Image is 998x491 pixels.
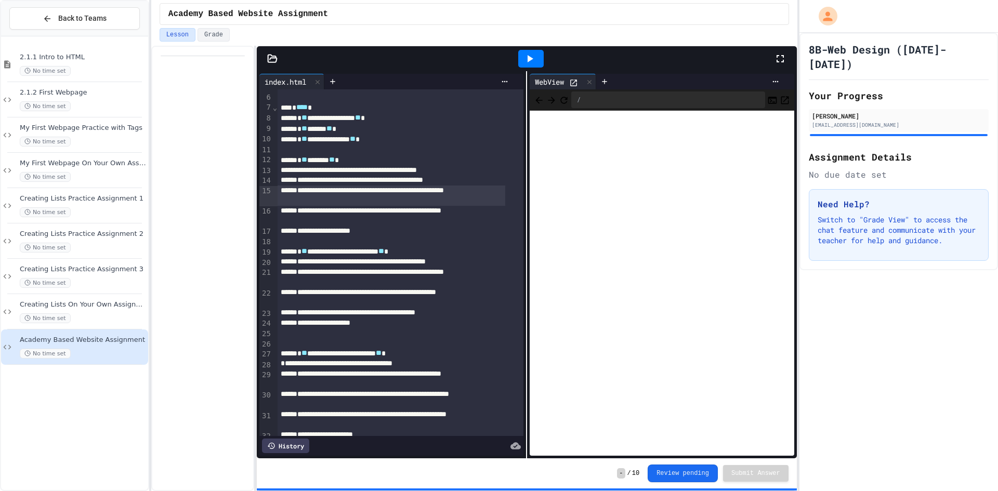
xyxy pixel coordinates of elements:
[20,207,71,217] span: No time set
[259,176,272,186] div: 14
[20,66,71,76] span: No time set
[809,88,989,103] h2: Your Progress
[259,258,272,268] div: 20
[259,288,272,309] div: 22
[20,101,71,111] span: No time set
[534,93,544,106] span: Back
[20,300,146,309] span: Creating Lists On Your Own Assignment
[20,230,146,238] span: Creating Lists Practice Assignment 2
[259,349,272,360] div: 27
[809,150,989,164] h2: Assignment Details
[530,74,596,89] div: WebView
[259,102,272,113] div: 7
[259,370,272,390] div: 29
[259,268,272,288] div: 21
[617,468,625,479] span: -
[812,121,986,129] div: [EMAIL_ADDRESS][DOMAIN_NAME]
[259,411,272,431] div: 31
[20,194,146,203] span: Creating Lists Practice Assignment 1
[259,390,272,410] div: 30
[780,94,790,106] button: Open in new tab
[20,159,146,168] span: My First Webpage On Your Own Asssignment
[20,349,71,359] span: No time set
[259,206,272,227] div: 16
[546,93,557,106] span: Forward
[259,155,272,165] div: 12
[20,313,71,323] span: No time set
[809,42,989,71] h1: 8B-Web Design ([DATE]-[DATE])
[259,74,324,89] div: index.html
[198,28,230,42] button: Grade
[20,172,71,182] span: No time set
[818,198,980,210] h3: Need Help?
[259,134,272,144] div: 10
[632,469,639,477] span: 10
[559,94,569,106] button: Refresh
[20,137,71,147] span: No time set
[648,465,718,482] button: Review pending
[530,111,794,456] iframe: Web Preview
[20,243,71,253] span: No time set
[812,111,986,121] div: [PERSON_NAME]
[259,360,272,370] div: 28
[20,53,146,62] span: 2.1.1 Intro to HTML
[818,215,980,246] p: Switch to "Grade View" to access the chat feature and communicate with your teacher for help and ...
[259,113,272,124] div: 8
[20,278,71,288] span: No time set
[259,319,272,329] div: 24
[20,265,146,274] span: Creating Lists Practice Assignment 3
[259,166,272,176] div: 13
[259,237,272,247] div: 18
[160,28,195,42] button: Lesson
[20,88,146,97] span: 2.1.2 First Webpage
[259,76,311,87] div: index.html
[259,145,272,155] div: 11
[259,339,272,350] div: 26
[259,124,272,134] div: 9
[259,431,272,442] div: 32
[571,91,765,108] div: /
[262,439,309,453] div: History
[808,4,840,28] div: My Account
[767,94,778,106] button: Console
[9,7,140,30] button: Back to Teams
[259,309,272,319] div: 23
[731,469,780,477] span: Submit Answer
[168,8,328,20] span: Academy Based Website Assignment
[723,465,789,482] button: Submit Answer
[272,103,278,112] span: Fold line
[259,227,272,237] div: 17
[58,13,107,24] span: Back to Teams
[627,469,631,477] span: /
[809,168,989,181] div: No due date set
[259,329,272,339] div: 25
[530,76,569,87] div: WebView
[259,186,272,206] div: 15
[259,247,272,258] div: 19
[20,124,146,132] span: My First Webpage Practice with Tags
[20,336,146,344] span: Academy Based Website Assignment
[259,92,272,103] div: 6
